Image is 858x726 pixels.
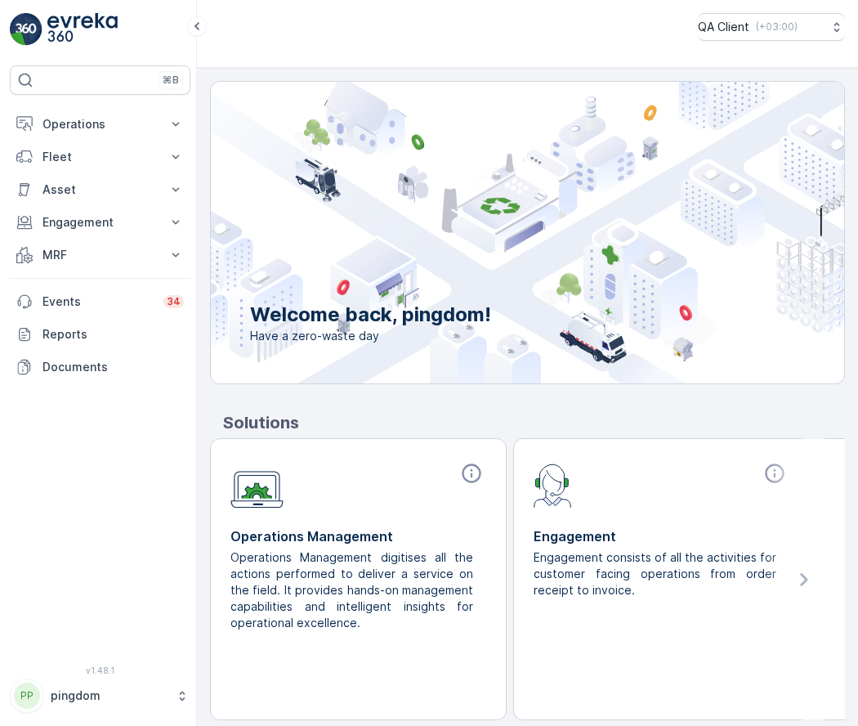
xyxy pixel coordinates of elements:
[10,665,190,675] span: v 1.48.1
[10,351,190,383] a: Documents
[42,214,158,231] p: Engagement
[167,295,181,308] p: 34
[51,688,168,704] p: pingdom
[42,294,154,310] p: Events
[10,173,190,206] button: Asset
[223,410,845,435] p: Solutions
[10,285,190,318] a: Events34
[42,149,158,165] p: Fleet
[230,462,284,509] img: module-icon
[10,318,190,351] a: Reports
[42,326,184,343] p: Reports
[230,527,486,546] p: Operations Management
[250,328,491,344] span: Have a zero-waste day
[534,462,572,508] img: module-icon
[47,13,118,46] img: logo_light-DOdMpM7g.png
[250,302,491,328] p: Welcome back, pingdom!
[10,13,42,46] img: logo
[534,549,776,598] p: Engagement consists of all the activities for customer facing operations from order receipt to in...
[42,116,158,132] p: Operations
[698,13,845,41] button: QA Client(+03:00)
[10,206,190,239] button: Engagement
[42,247,158,263] p: MRF
[163,74,179,87] p: ⌘B
[10,239,190,271] button: MRF
[10,679,190,713] button: PPpingdom
[10,108,190,141] button: Operations
[698,19,749,35] p: QA Client
[137,82,844,383] img: city illustration
[534,527,789,546] p: Engagement
[42,181,158,198] p: Asset
[10,141,190,173] button: Fleet
[230,549,473,631] p: Operations Management digitises all the actions performed to deliver a service on the field. It p...
[756,20,798,34] p: ( +03:00 )
[42,359,184,375] p: Documents
[14,683,40,709] div: PP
